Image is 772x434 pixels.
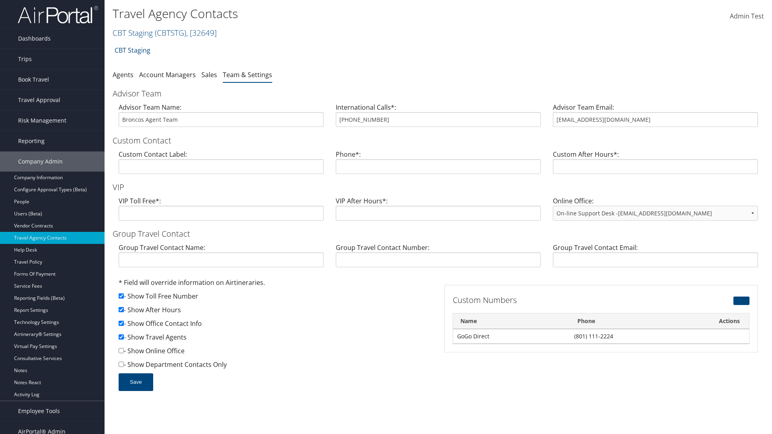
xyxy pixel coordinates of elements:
span: Reporting [18,131,45,151]
span: Dashboards [18,29,51,49]
h3: Custom Contact [113,135,764,146]
a: Agents [113,70,133,79]
a: Team & Settings [223,70,272,79]
span: Travel Approval [18,90,60,110]
a: Sales [201,70,217,79]
div: - Show Online Office [119,346,432,360]
span: Risk Management [18,111,66,131]
span: Book Travel [18,70,49,90]
a: Account Managers [139,70,196,79]
div: - Show After Hours [119,305,432,319]
div: * Field will override information on Airtineraries. [119,278,432,291]
button: Save [119,373,153,391]
div: Group Travel Contact Number: [330,243,547,274]
div: Custom After Hours*: [547,149,764,180]
span: Trips [18,49,32,69]
span: ( CBTSTG ) [155,27,186,38]
div: International Calls*: [330,102,547,133]
h3: Custom Numbers [453,295,649,306]
h3: VIP [113,182,764,193]
td: GoGo Direct [453,329,570,344]
a: CBT Staging [113,27,217,38]
span: Admin Test [730,12,764,20]
div: - Show Department Contacts Only [119,360,432,373]
a: CBT Staging [115,42,150,58]
div: Custom Contact Label: [113,149,330,180]
h1: Travel Agency Contacts [113,5,547,22]
div: - Show Travel Agents [119,332,432,346]
div: Advisor Team Name: [113,102,330,133]
th: Actions: activate to sort column ascending [710,313,749,329]
span: Company Admin [18,151,63,172]
span: Employee Tools [18,401,60,421]
td: (801) 111-2224 [570,329,710,344]
span: , [ 32649 ] [186,27,217,38]
div: Phone*: [330,149,547,180]
h3: Group Travel Contact [113,228,764,240]
a: Admin Test [730,4,764,29]
h3: Advisor Team [113,88,764,99]
div: Group Travel Contact Email: [547,243,764,274]
div: Advisor Team Email: [547,102,764,133]
div: VIP Toll Free*: [113,196,330,227]
th: Name: activate to sort column descending [453,313,570,329]
div: VIP After Hours*: [330,196,547,227]
img: airportal-logo.png [18,5,98,24]
th: Phone: activate to sort column ascending [570,313,710,329]
div: - Show Office Contact Info [119,319,432,332]
div: - Show Toll Free Number [119,291,432,305]
div: Online Office: [547,196,764,227]
div: Group Travel Contact Name: [113,243,330,274]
